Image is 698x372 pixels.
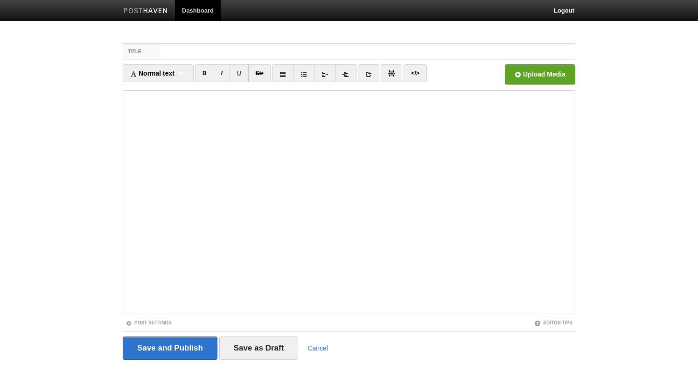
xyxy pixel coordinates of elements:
[219,337,299,360] input: Save as Draft
[404,64,426,82] a: </>
[388,70,395,77] img: pagebreak-icon.png
[124,8,168,15] img: Posthaven-bar
[214,64,230,82] a: I
[230,64,249,82] a: U
[126,320,172,325] a: Post Settings
[123,44,161,59] label: Title
[248,64,271,82] a: Str
[123,337,217,360] input: Save and Publish
[534,320,572,325] a: Editor Tips
[130,70,174,77] span: Normal text
[256,70,264,77] del: Str
[307,344,328,352] a: Cancel
[195,64,214,82] a: B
